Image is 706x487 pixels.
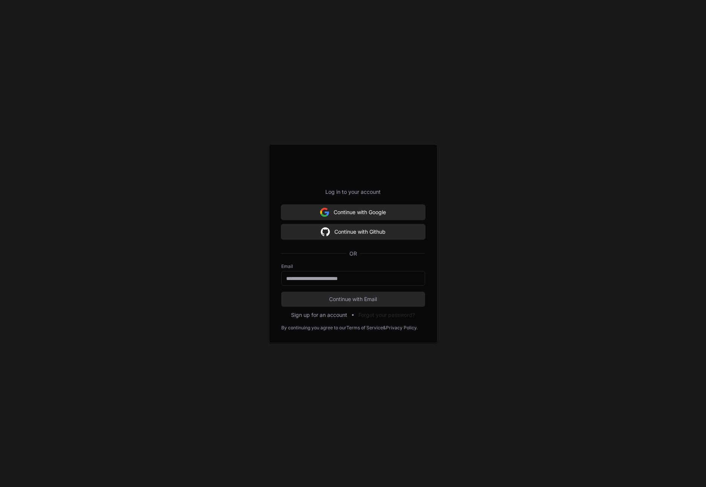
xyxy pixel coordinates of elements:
[383,325,386,331] div: &
[281,292,425,307] button: Continue with Email
[321,224,330,239] img: Sign in with google
[281,263,425,269] label: Email
[386,325,418,331] a: Privacy Policy.
[346,250,360,257] span: OR
[358,311,415,319] button: Forgot your password?
[346,325,383,331] a: Terms of Service
[281,205,425,220] button: Continue with Google
[281,295,425,303] span: Continue with Email
[291,311,347,319] button: Sign up for an account
[281,188,425,196] p: Log in to your account
[320,205,329,220] img: Sign in with google
[281,325,346,331] div: By continuing you agree to our
[281,224,425,239] button: Continue with Github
